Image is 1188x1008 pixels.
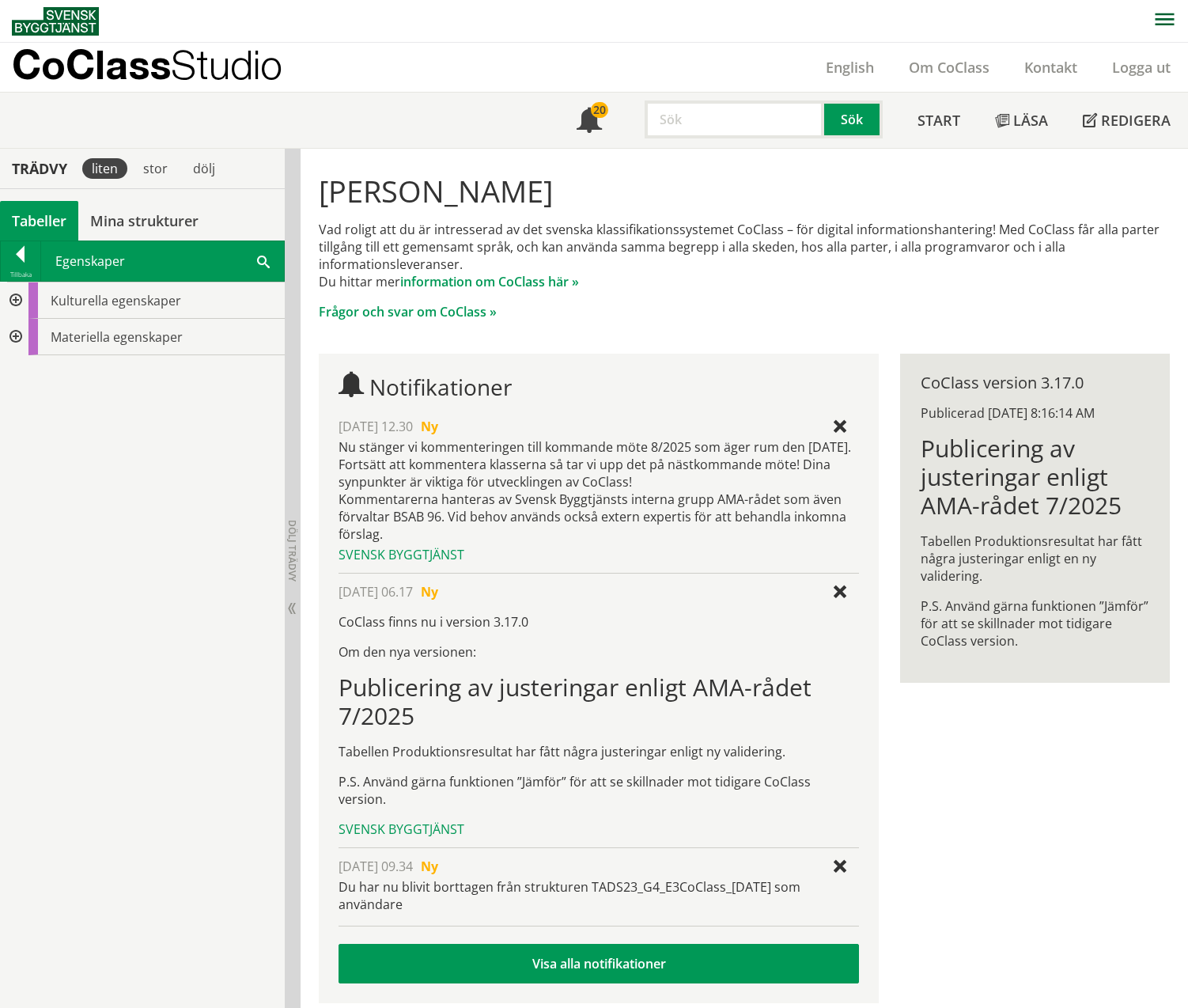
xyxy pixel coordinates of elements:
[339,583,413,601] span: [DATE] 06.17
[369,372,512,402] span: Notifikationer
[1007,58,1095,77] a: Kontakt
[339,546,859,563] div: Svensk Byggtjänst
[319,173,1169,208] h1: [PERSON_NAME]
[12,55,282,74] p: CoClass
[339,438,859,543] div: Nu stänger vi kommenteringen till kommande möte 8/2025 som äger rum den [DATE]. Fortsätt att komm...
[319,303,497,320] a: Frågor och svar om CoClass »
[400,273,579,290] a: information om CoClass här »
[421,583,438,601] span: Ny
[577,109,602,135] span: Notifikationer
[183,158,225,179] div: dölj
[339,743,859,760] p: Tabellen Produktionsresultat har fått några justeringar enligt ny validering.
[1013,111,1048,130] span: Läsa
[257,252,270,269] span: Sök i tabellen
[421,858,438,875] span: Ny
[51,292,181,309] span: Kulturella egenskaper
[82,158,127,179] div: liten
[917,111,960,130] span: Start
[339,820,859,838] div: Svensk Byggtjänst
[1065,93,1188,148] a: Redigera
[921,374,1148,392] div: CoClass version 3.17.0
[339,878,859,913] div: Du har nu blivit borttagen från strukturen TADS23_G4_E3CoClass_[DATE] som användare
[41,241,284,281] div: Egenskaper
[339,613,859,631] p: CoClass finns nu i version 3.17.0
[339,673,859,730] h1: Publicering av justeringar enligt AMA-rådet 7/2025
[421,418,438,435] span: Ny
[900,93,978,148] a: Start
[921,404,1148,422] div: Publicerad [DATE] 8:16:14 AM
[808,58,891,77] a: English
[559,93,619,148] a: 20
[921,597,1148,650] p: P.S. Använd gärna funktionen ”Jämför” för att se skillnader mot tidigare CoClass version.
[339,944,859,983] a: Visa alla notifikationer
[339,773,859,808] p: P.S. Använd gärna funktionen ”Jämför” för att se skillnader mot tidigare CoClass version.
[891,58,1007,77] a: Om CoClass
[319,221,1169,290] p: Vad roligt att du är intresserad av det svenska klassifikationssystemet CoClass – för digital inf...
[78,201,210,241] a: Mina strukturer
[824,100,883,138] button: Sök
[12,7,99,36] img: Svensk Byggtjänst
[1095,58,1188,77] a: Logga ut
[591,102,608,118] div: 20
[286,520,299,582] span: Dölj trädvy
[134,158,177,179] div: stor
[3,160,76,177] div: Trädvy
[921,532,1148,585] p: Tabellen Produktionsresultat har fått några justeringar enligt en ny validering.
[339,858,413,875] span: [DATE] 09.34
[171,41,282,88] span: Studio
[339,418,413,435] span: [DATE] 12.30
[339,643,859,661] p: Om den nya versionen:
[978,93,1065,148] a: Läsa
[1,268,40,281] div: Tillbaka
[645,100,824,138] input: Sök
[12,43,316,92] a: CoClassStudio
[51,328,183,346] span: Materiella egenskaper
[1101,111,1171,130] span: Redigera
[921,434,1148,520] h1: Publicering av justeringar enligt AMA-rådet 7/2025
